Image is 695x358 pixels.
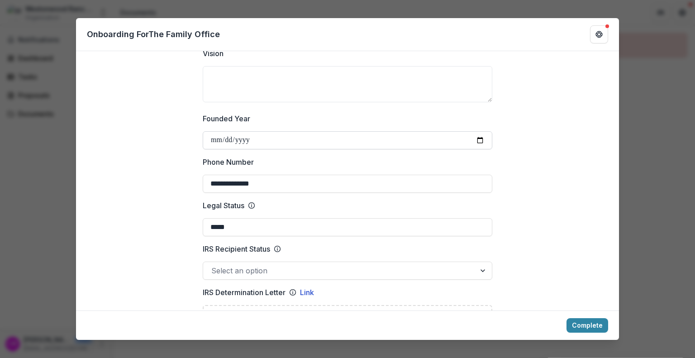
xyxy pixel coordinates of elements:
[203,157,254,167] p: Phone Number
[566,318,608,333] button: Complete
[590,25,608,43] button: Get Help
[203,287,286,298] p: IRS Determination Letter
[203,243,270,254] p: IRS Recipient Status
[87,28,220,40] p: Onboarding For The Family Office
[300,287,314,298] a: Link
[203,113,250,124] p: Founded Year
[203,200,244,211] p: Legal Status
[203,48,224,59] p: Vision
